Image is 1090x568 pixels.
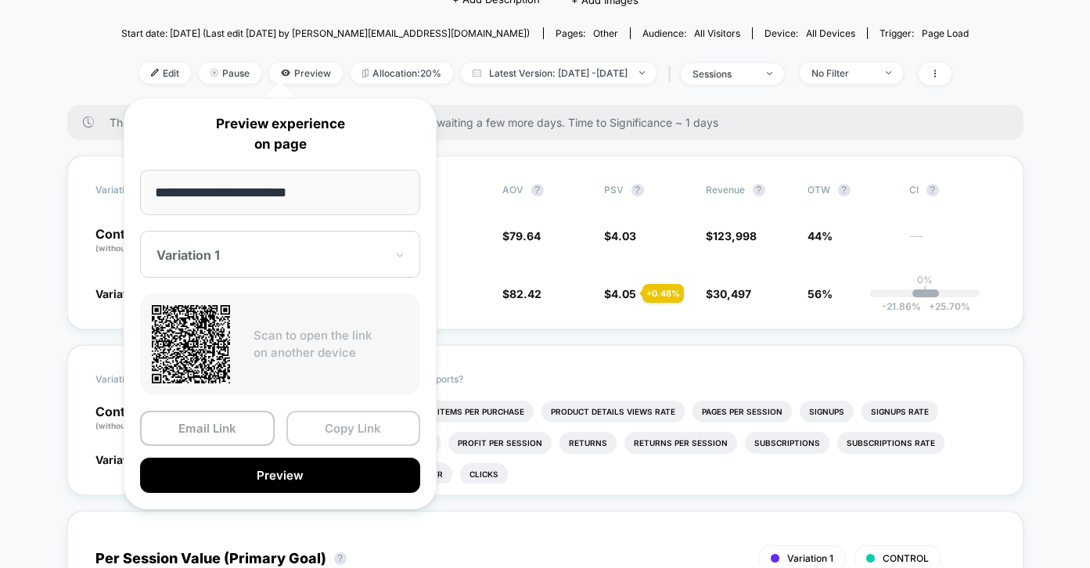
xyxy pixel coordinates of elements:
[95,421,166,430] span: (without changes)
[362,69,369,77] img: rebalance
[95,228,182,254] p: Control
[706,229,757,243] span: $
[692,68,755,80] div: sessions
[95,243,166,253] span: (without changes)
[639,71,645,74] img: end
[139,63,191,84] span: Edit
[460,463,508,485] li: Clicks
[95,287,151,300] span: Variation 1
[882,300,921,312] span: -21.86 %
[838,184,851,196] button: ?
[664,63,681,85] span: |
[531,184,544,196] button: ?
[541,401,685,422] li: Product Details Views Rate
[909,232,995,254] span: ---
[837,432,944,454] li: Subscriptions Rate
[922,27,969,39] span: Page Load
[745,432,829,454] li: Subscriptions
[883,552,929,564] span: CONTROL
[334,552,347,565] button: ?
[706,287,751,300] span: $
[921,300,970,312] span: 25.70 %
[95,184,182,196] span: Variation
[351,63,453,84] span: Allocation: 20%
[254,327,408,362] p: Scan to open the link on another device
[473,69,481,77] img: calendar
[713,287,751,300] span: 30,497
[806,27,855,39] span: all devices
[611,287,636,300] span: 4.05
[95,373,182,386] span: Variation
[324,373,995,385] p: Would like to see more reports?
[926,184,939,196] button: ?
[593,27,618,39] span: other
[95,405,194,432] p: Control
[692,401,792,422] li: Pages Per Session
[604,229,636,243] span: $
[611,229,636,243] span: 4.03
[502,184,523,196] span: AOV
[95,453,151,466] span: Variation 1
[151,69,159,77] img: edit
[752,27,867,39] span: Device:
[706,184,745,196] span: Revenue
[767,72,772,75] img: end
[604,287,636,300] span: $
[929,300,935,312] span: +
[269,63,343,84] span: Preview
[642,27,740,39] div: Audience:
[787,552,833,564] span: Variation 1
[862,401,938,422] li: Signups Rate
[448,432,552,454] li: Profit Per Session
[713,229,757,243] span: 123,998
[917,274,933,286] p: 0%
[140,411,275,446] button: Email Link
[808,184,894,196] span: OTW
[642,284,684,303] div: + 0.48 %
[461,63,657,84] span: Latest Version: [DATE] - [DATE]
[808,229,833,243] span: 44%
[502,229,541,243] span: $
[140,114,420,154] p: Preview experience on page
[811,67,874,79] div: No Filter
[509,287,541,300] span: 82.42
[909,184,995,196] span: CI
[509,229,541,243] span: 79.64
[808,287,833,300] span: 56%
[286,411,421,446] button: Copy Link
[800,401,854,422] li: Signups
[631,184,644,196] button: ?
[753,184,765,196] button: ?
[923,286,926,297] p: |
[428,401,534,422] li: Items Per Purchase
[559,432,617,454] li: Returns
[880,27,969,39] div: Trigger:
[210,69,218,77] img: end
[140,458,420,493] button: Preview
[121,27,530,39] span: Start date: [DATE] (Last edit [DATE] by [PERSON_NAME][EMAIL_ADDRESS][DOMAIN_NAME])
[624,432,737,454] li: Returns Per Session
[694,27,740,39] span: All Visitors
[604,184,624,196] span: PSV
[502,287,541,300] span: $
[556,27,618,39] div: Pages:
[886,71,891,74] img: end
[110,116,992,129] span: There are still no statistically significant results. We recommend waiting a few more days . Time...
[199,63,261,84] span: Pause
